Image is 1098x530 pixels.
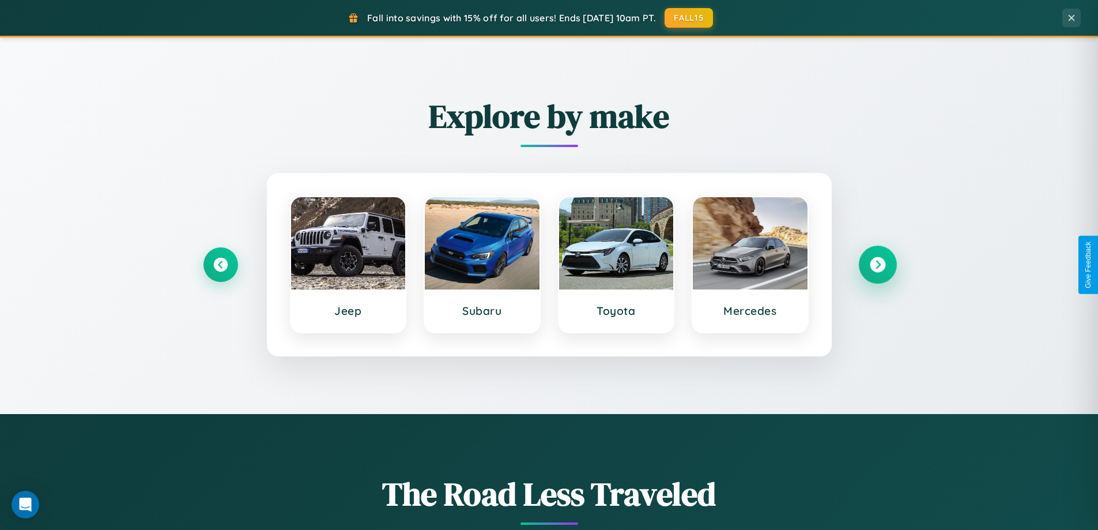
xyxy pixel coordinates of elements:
[203,472,895,516] h1: The Road Less Traveled
[1084,242,1092,288] div: Give Feedback
[665,8,713,28] button: FALL15
[203,94,895,138] h2: Explore by make
[367,12,656,24] span: Fall into savings with 15% off for all users! Ends [DATE] 10am PT.
[436,304,528,318] h3: Subaru
[303,304,394,318] h3: Jeep
[12,491,39,518] div: Open Intercom Messenger
[571,304,662,318] h3: Toyota
[704,304,796,318] h3: Mercedes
